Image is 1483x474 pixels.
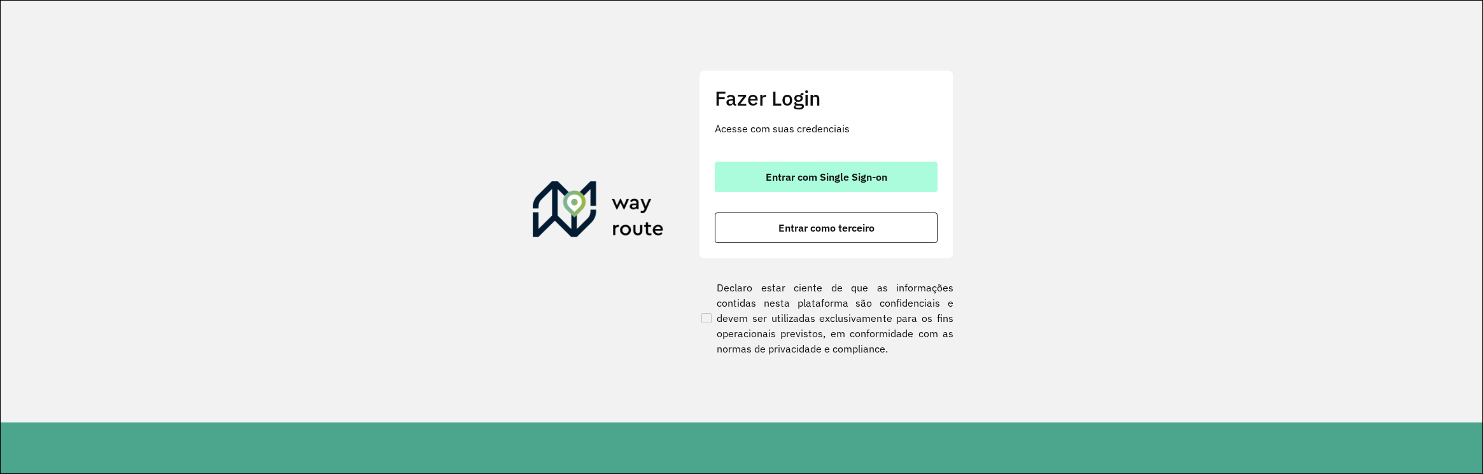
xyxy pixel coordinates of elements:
[533,181,664,242] img: Roteirizador AmbevTech
[715,121,938,136] p: Acesse com suas credenciais
[778,223,875,233] span: Entrar como terceiro
[715,213,938,243] button: button
[715,162,938,192] button: button
[699,280,953,356] label: Declaro estar ciente de que as informações contidas nesta plataforma são confidenciais e devem se...
[715,86,938,110] h2: Fazer Login
[766,172,887,182] span: Entrar com Single Sign-on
